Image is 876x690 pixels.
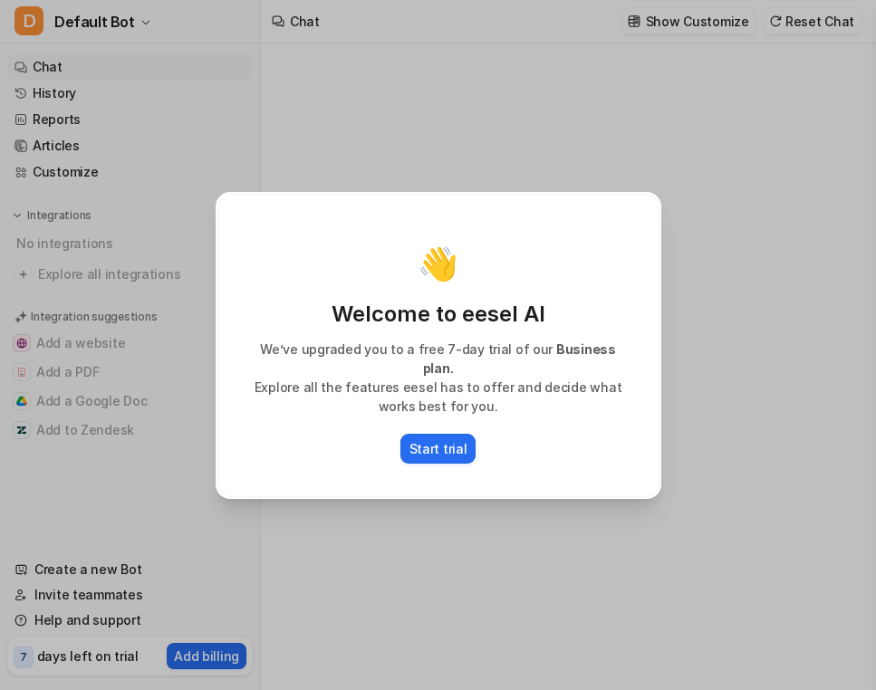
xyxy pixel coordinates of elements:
[236,300,640,329] p: Welcome to eesel AI
[236,340,640,378] p: We’ve upgraded you to a free 7-day trial of our
[400,434,477,464] button: Start trial
[418,245,458,282] p: 👋
[236,378,640,416] p: Explore all the features eesel has to offer and decide what works best for you.
[409,439,467,458] p: Start trial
